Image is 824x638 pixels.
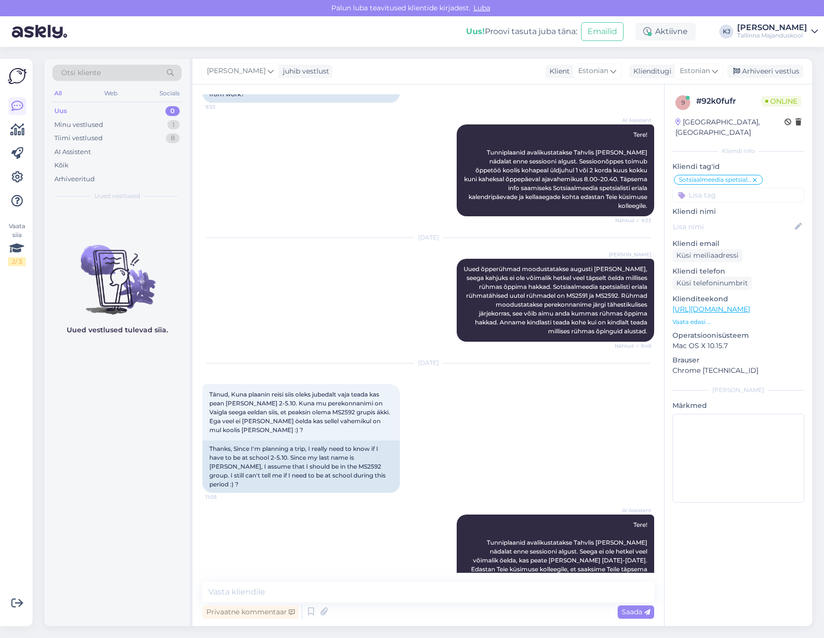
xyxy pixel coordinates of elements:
div: AI Assistent [54,147,91,157]
div: Kliendi info [672,147,804,156]
div: Uus [54,106,67,116]
div: Küsi meiliaadressi [672,249,743,262]
span: Tänud, Kuna plaanin reisi siis oleks jubedalt vaja teada kas pean [PERSON_NAME] 2-5.10. Kuna mu p... [209,391,392,434]
span: [PERSON_NAME] [609,251,651,258]
img: No chats [44,227,190,316]
div: Klient [546,66,570,77]
div: Proovi tasuta juba täna: [466,26,577,38]
div: [PERSON_NAME] [672,386,804,395]
div: 1 [167,120,180,130]
div: [PERSON_NAME] [737,24,807,32]
input: Lisa tag [672,188,804,202]
p: Brauser [672,355,804,365]
div: Arhiveeritud [54,174,95,184]
img: Askly Logo [8,67,27,85]
span: Saada [622,607,650,616]
b: Uus! [466,27,485,36]
div: Vaata siia [8,222,26,266]
p: Chrome [TECHNICAL_ID] [672,365,804,376]
div: All [52,87,64,100]
div: Web [102,87,119,100]
div: Socials [157,87,182,100]
span: Uued vestlused [94,192,140,200]
p: Kliendi tag'id [672,161,804,172]
p: Operatsioonisüsteem [672,330,804,341]
div: # 92k0fufr [696,95,761,107]
p: Klienditeekond [672,294,804,304]
p: Kliendi telefon [672,266,804,277]
div: Tiimi vestlused [54,133,103,143]
div: Privaatne kommentaar [202,605,299,619]
div: Arhiveeri vestlus [727,65,803,78]
span: Sotsiaalmeedia spetsialist [679,177,751,183]
div: 8 [166,133,180,143]
span: AI Assistent [614,507,651,514]
p: Mac OS X 10.15.7 [672,341,804,351]
div: [GEOGRAPHIC_DATA], [GEOGRAPHIC_DATA] [675,117,785,138]
p: Vaata edasi ... [672,318,804,326]
div: [DATE] [202,233,654,242]
span: Otsi kliente [61,68,101,78]
div: Aktiivne [635,23,696,40]
div: Klienditugi [629,66,671,77]
a: [URL][DOMAIN_NAME] [672,305,750,314]
span: AI Assistent [614,117,651,124]
span: 9:33 [205,103,242,111]
span: [PERSON_NAME] [207,66,266,77]
button: Emailid [581,22,624,41]
span: Online [761,96,801,107]
p: Märkmed [672,400,804,411]
div: juhib vestlust [279,66,329,77]
div: Minu vestlused [54,120,103,130]
p: Kliendi email [672,239,804,249]
span: 11:05 [205,493,242,501]
input: Lisa nimi [673,221,793,232]
span: Tere! Tunniplaanid avalikustatakse Tahvlis [PERSON_NAME] nädalat enne sessiooni algust. Seega ei ... [471,521,649,582]
span: 9 [681,99,685,106]
div: Tallinna Majanduskool [737,32,807,40]
div: Thanks, Since I'm planning a trip, I really need to know if I have to be at school 2-5.10. Since ... [202,440,400,493]
div: Küsi telefoninumbrit [672,277,752,290]
p: Kliendi nimi [672,206,804,217]
span: Uued õpperühmad moodustatakse augusti [PERSON_NAME], seega kahjuks ei ole võimalik hetkel veel tä... [464,265,649,335]
div: 2 / 3 [8,257,26,266]
span: Nähtud ✓ 9:33 [614,217,651,224]
div: [DATE] [202,359,654,367]
span: Tere! Tunniplaanid avalikustatakse Tahvlis [PERSON_NAME] nädalat enne sessiooni algust. Sessioonõ... [464,131,649,209]
div: 0 [165,106,180,116]
div: Kõik [54,160,69,170]
span: Nähtud ✓ 9:48 [614,342,651,350]
span: Estonian [578,66,608,77]
span: Estonian [680,66,710,77]
span: Luba [471,3,493,12]
div: KJ [719,25,733,39]
p: Uued vestlused tulevad siia. [67,325,168,335]
a: [PERSON_NAME]Tallinna Majanduskool [737,24,818,40]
